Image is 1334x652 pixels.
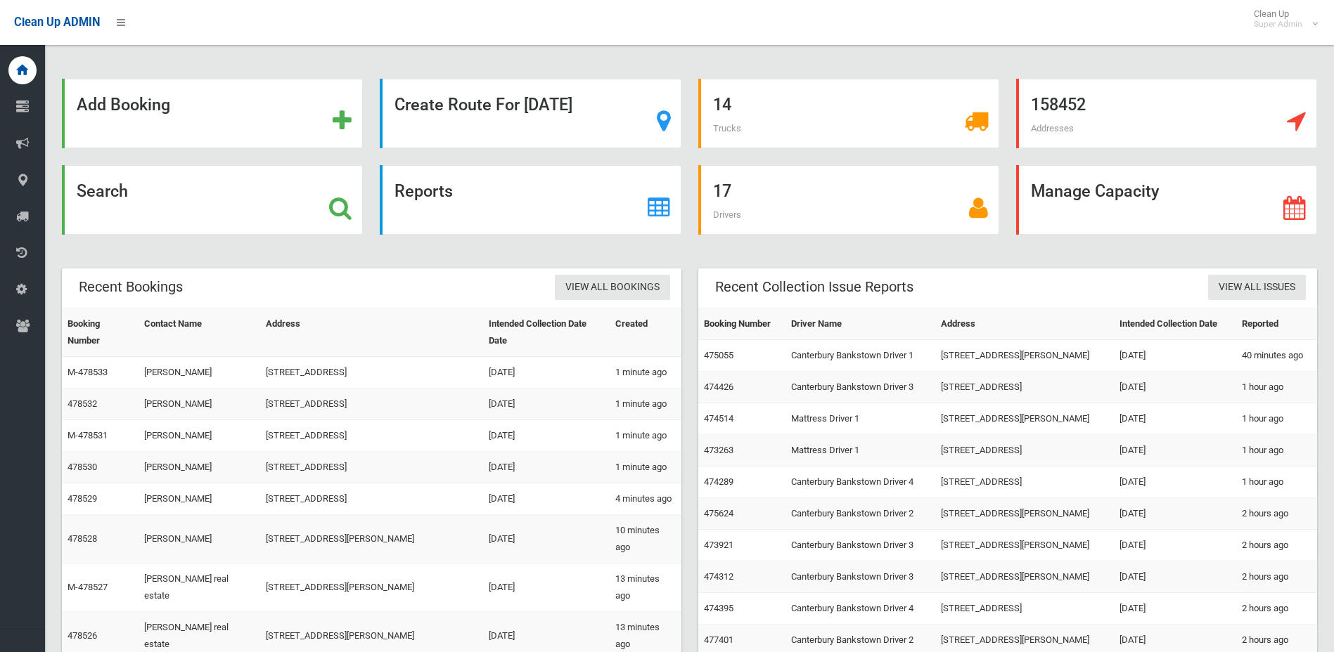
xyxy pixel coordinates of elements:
[1114,530,1236,561] td: [DATE]
[68,430,108,441] a: M-478531
[713,181,731,201] strong: 17
[935,403,1114,435] td: [STREET_ADDRESS][PERSON_NAME]
[1114,403,1236,435] td: [DATE]
[1236,498,1317,530] td: 2 hours ago
[698,165,999,235] a: 17 Drivers
[139,420,260,452] td: [PERSON_NAME]
[610,308,681,357] th: Created
[610,357,681,389] td: 1 minute ago
[1016,165,1317,235] a: Manage Capacity
[483,389,610,420] td: [DATE]
[713,95,731,115] strong: 14
[1236,403,1317,435] td: 1 hour ago
[260,420,482,452] td: [STREET_ADDRESS]
[610,563,681,612] td: 13 minutes ago
[698,273,930,301] header: Recent Collection Issue Reports
[935,372,1114,403] td: [STREET_ADDRESS]
[483,515,610,563] td: [DATE]
[704,350,733,360] a: 475055
[935,530,1114,561] td: [STREET_ADDRESS][PERSON_NAME]
[139,452,260,483] td: [PERSON_NAME]
[139,515,260,563] td: [PERSON_NAME]
[713,123,741,133] span: Trucks
[483,308,610,357] th: Intended Collection Date Date
[610,515,681,563] td: 10 minutes ago
[77,181,128,201] strong: Search
[1031,181,1159,201] strong: Manage Capacity
[704,476,733,487] a: 474289
[935,340,1114,372] td: [STREET_ADDRESS][PERSON_NAME]
[1236,593,1317,625] td: 2 hours ago
[483,483,610,515] td: [DATE]
[610,483,681,515] td: 4 minutes ago
[704,603,733,613] a: 474395
[704,508,733,519] a: 475624
[555,275,670,301] a: View All Bookings
[68,582,108,592] a: M-478527
[713,209,741,220] span: Drivers
[260,452,482,483] td: [STREET_ADDRESS]
[785,340,935,372] td: Canterbury Bankstown Driver 1
[1236,435,1317,467] td: 1 hour ago
[139,563,260,612] td: [PERSON_NAME] real estate
[1114,308,1236,340] th: Intended Collection Date
[704,413,733,424] a: 474514
[1114,467,1236,498] td: [DATE]
[68,462,97,472] a: 478530
[483,452,610,483] td: [DATE]
[260,483,482,515] td: [STREET_ADDRESS]
[68,367,108,377] a: M-478533
[68,630,97,641] a: 478526
[380,79,681,148] a: Create Route For [DATE]
[1114,561,1236,593] td: [DATE]
[935,435,1114,467] td: [STREET_ADDRESS]
[1114,498,1236,530] td: [DATE]
[704,571,733,582] a: 474312
[260,563,482,612] td: [STREET_ADDRESS][PERSON_NAME]
[62,165,363,235] a: Search
[139,483,260,515] td: [PERSON_NAME]
[139,308,260,357] th: Contact Name
[698,79,999,148] a: 14 Trucks
[1236,530,1317,561] td: 2 hours ago
[610,389,681,420] td: 1 minute ago
[704,540,733,550] a: 473921
[139,389,260,420] td: [PERSON_NAME]
[1031,95,1086,115] strong: 158452
[935,561,1114,593] td: [STREET_ADDRESS][PERSON_NAME]
[260,389,482,420] td: [STREET_ADDRESS]
[62,79,363,148] a: Add Booking
[260,515,482,563] td: [STREET_ADDRESS][PERSON_NAME]
[1236,467,1317,498] td: 1 hour ago
[68,533,97,544] a: 478528
[785,530,935,561] td: Canterbury Bankstown Driver 3
[139,357,260,389] td: [PERSON_NAME]
[77,95,170,115] strong: Add Booking
[1114,372,1236,403] td: [DATE]
[935,467,1114,498] td: [STREET_ADDRESS]
[14,15,100,29] span: Clean Up ADMIN
[785,308,935,340] th: Driver Name
[785,403,935,435] td: Mattress Driver 1
[785,435,935,467] td: Mattress Driver 1
[704,382,733,392] a: 474426
[610,420,681,452] td: 1 minute ago
[1236,372,1317,403] td: 1 hour ago
[62,273,200,301] header: Recent Bookings
[785,561,935,593] td: Canterbury Bankstown Driver 3
[1254,19,1302,30] small: Super Admin
[260,357,482,389] td: [STREET_ADDRESS]
[1236,308,1317,340] th: Reported
[785,498,935,530] td: Canterbury Bankstown Driver 2
[483,357,610,389] td: [DATE]
[1236,561,1317,593] td: 2 hours ago
[698,308,785,340] th: Booking Number
[483,420,610,452] td: [DATE]
[1114,593,1236,625] td: [DATE]
[1247,8,1316,30] span: Clean Up
[68,493,97,504] a: 478529
[785,372,935,403] td: Canterbury Bankstown Driver 3
[785,467,935,498] td: Canterbury Bankstown Driver 4
[704,634,733,645] a: 477401
[395,181,453,201] strong: Reports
